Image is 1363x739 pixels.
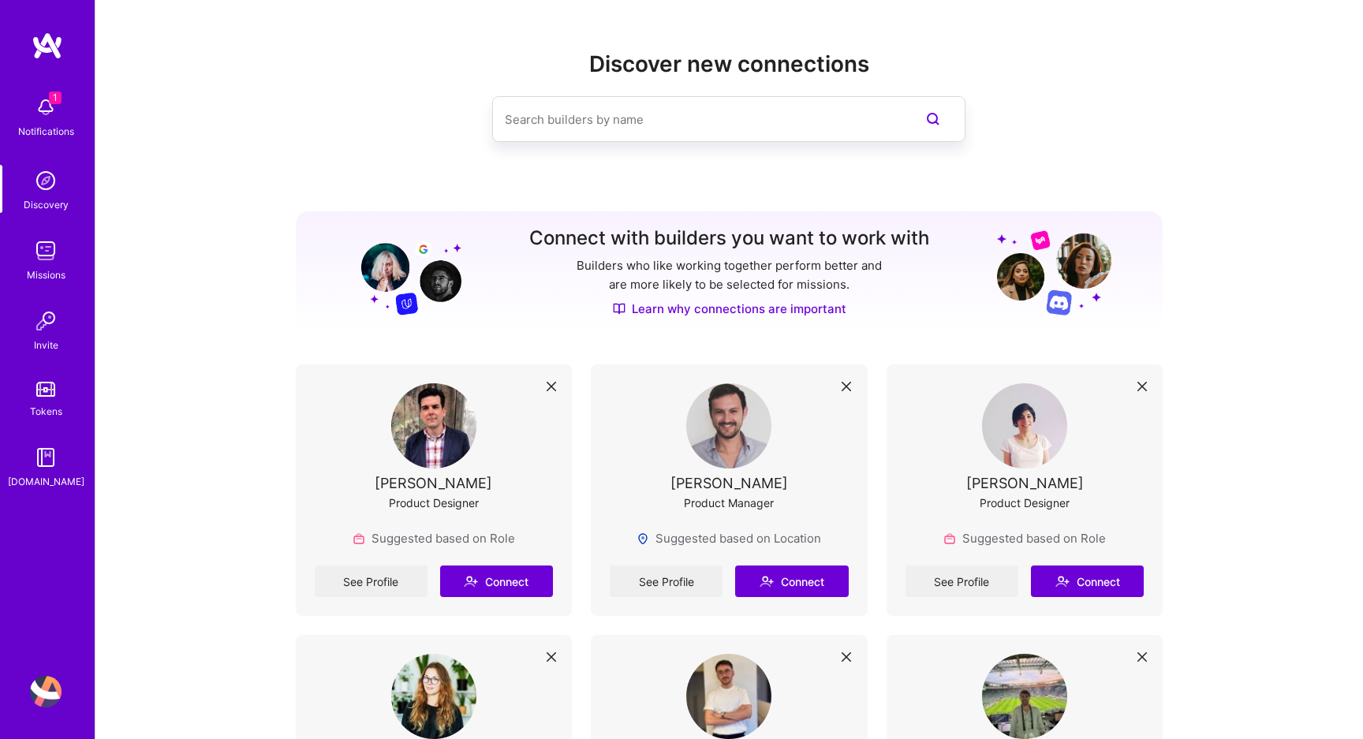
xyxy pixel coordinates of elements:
[30,91,62,123] img: bell
[842,382,851,391] i: icon Close
[613,300,846,317] a: Learn why connections are important
[529,227,929,250] h3: Connect with builders you want to work with
[30,165,62,196] img: discovery
[613,302,625,315] img: Discover
[8,473,84,490] div: [DOMAIN_NAME]
[464,574,478,588] i: icon Connect
[966,475,1084,491] div: [PERSON_NAME]
[391,383,476,468] img: User Avatar
[375,475,492,491] div: [PERSON_NAME]
[505,99,890,140] input: Search builders by name
[982,383,1067,468] img: User Avatar
[315,565,428,597] a: See Profile
[906,565,1018,597] a: See Profile
[440,565,553,597] button: Connect
[30,442,62,473] img: guide book
[637,532,649,545] img: Locations icon
[686,654,771,739] img: User Avatar
[30,235,62,267] img: teamwork
[547,652,556,662] i: icon Close
[1137,652,1147,662] i: icon Close
[980,495,1070,511] div: Product Designer
[391,654,476,739] img: User Avatar
[943,530,1106,547] div: Suggested based on Role
[1055,574,1070,588] i: icon Connect
[997,230,1111,315] img: Grow your network
[670,475,788,491] div: [PERSON_NAME]
[49,91,62,104] span: 1
[353,530,515,547] div: Suggested based on Role
[30,305,62,337] img: Invite
[1031,565,1144,597] button: Connect
[943,532,956,545] img: Role icon
[34,337,58,353] div: Invite
[24,196,69,213] div: Discovery
[1137,382,1147,391] i: icon Close
[842,652,851,662] i: icon Close
[30,676,62,707] img: User Avatar
[353,532,365,545] img: Role icon
[686,383,771,468] img: User Avatar
[36,382,55,397] img: tokens
[760,574,774,588] i: icon Connect
[735,565,848,597] button: Connect
[547,382,556,391] i: icon Close
[982,654,1067,739] img: User Avatar
[924,110,943,129] i: icon SearchPurple
[32,32,63,60] img: logo
[573,256,885,294] p: Builders who like working together perform better and are more likely to be selected for missions.
[27,267,65,283] div: Missions
[296,51,1163,77] h2: Discover new connections
[637,530,821,547] div: Suggested based on Location
[610,565,723,597] a: See Profile
[18,123,74,140] div: Notifications
[684,495,774,511] div: Product Manager
[389,495,479,511] div: Product Designer
[30,403,62,420] div: Tokens
[347,229,461,315] img: Grow your network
